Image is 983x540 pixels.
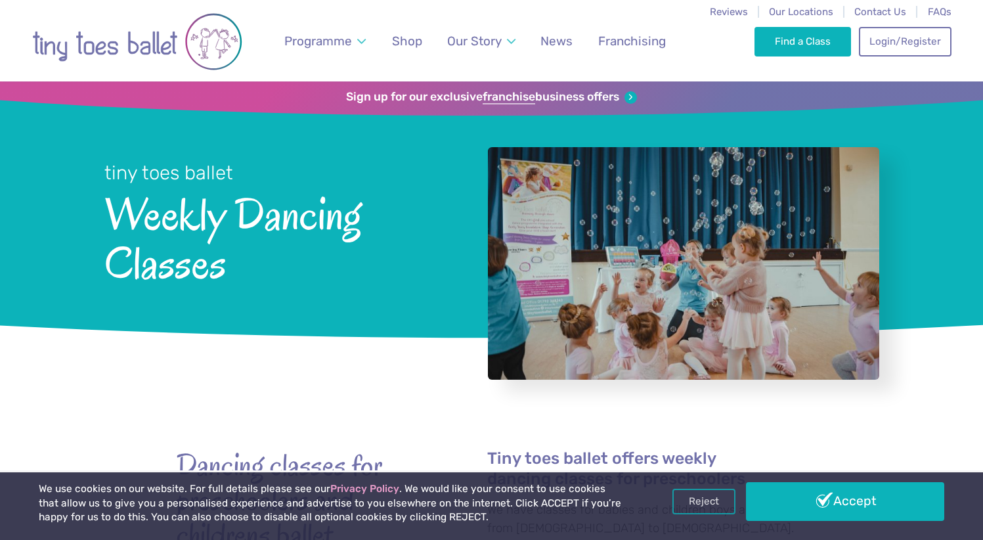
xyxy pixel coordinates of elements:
a: Our Locations [769,6,833,18]
a: Privacy Policy [330,483,399,495]
a: Contact Us [854,6,906,18]
a: Shop [385,26,428,56]
small: tiny toes ballet [104,162,233,184]
a: Reject [672,489,735,514]
span: News [540,34,573,49]
a: FAQs [928,6,951,18]
span: Weekly Dancing Classes [104,186,453,288]
span: Our Story [447,34,502,49]
p: We use cookies on our website. For full details please see our . We would like your consent to us... [39,482,627,525]
span: Programme [284,34,352,49]
strong: franchise [483,90,535,104]
a: Our Story [441,26,521,56]
a: Accept [746,482,944,520]
a: News [535,26,579,56]
a: Franchising [592,26,672,56]
a: Find a Class [754,27,851,56]
span: Franchising [598,34,666,49]
h4: Tiny toes ballet offers weekly [487,448,807,489]
a: Login/Register [859,27,951,56]
a: Programme [278,26,372,56]
img: tiny toes ballet [32,9,242,75]
a: Reviews [710,6,748,18]
a: Sign up for our exclusivefranchisebusiness offers [346,90,637,104]
span: Shop [392,34,422,49]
